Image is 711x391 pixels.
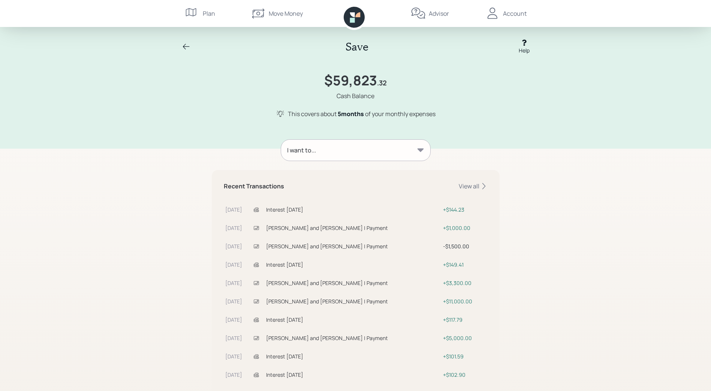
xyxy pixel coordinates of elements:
[287,146,316,155] div: I want to...
[346,40,368,53] h2: Save
[443,261,486,269] div: $149.41
[225,334,250,342] div: [DATE]
[266,242,440,250] div: [PERSON_NAME] and [PERSON_NAME] | Payment
[266,279,440,287] div: [PERSON_NAME] and [PERSON_NAME] | Payment
[443,334,486,342] div: $5,000.00
[225,279,250,287] div: [DATE]
[225,242,250,250] div: [DATE]
[224,183,284,190] h5: Recent Transactions
[266,352,440,360] div: Interest [DATE]
[266,224,440,232] div: [PERSON_NAME] and [PERSON_NAME] | Payment
[503,9,527,18] div: Account
[324,72,377,88] h1: $59,823
[225,352,250,360] div: [DATE]
[266,334,440,342] div: [PERSON_NAME] and [PERSON_NAME] | Payment
[377,79,387,87] h4: .32
[225,371,250,379] div: [DATE]
[337,91,374,100] div: Cash Balance
[429,9,449,18] div: Advisor
[443,206,486,213] div: $144.23
[443,316,486,324] div: $117.79
[266,316,440,324] div: Interest [DATE]
[459,182,488,190] div: View all
[443,224,486,232] div: $1,000.00
[443,279,486,287] div: $3,300.00
[338,110,364,118] span: 5 month s
[225,316,250,324] div: [DATE]
[266,261,440,269] div: Interest [DATE]
[203,9,215,18] div: Plan
[519,46,530,54] div: Help
[269,9,303,18] div: Move Money
[443,242,486,250] div: $1,500.00
[443,371,486,379] div: $102.90
[266,371,440,379] div: Interest [DATE]
[288,109,436,118] div: This covers about of your monthly expenses
[266,206,440,213] div: Interest [DATE]
[443,352,486,360] div: $101.59
[225,206,250,213] div: [DATE]
[225,297,250,305] div: [DATE]
[225,261,250,269] div: [DATE]
[266,297,440,305] div: [PERSON_NAME] and [PERSON_NAME] | Payment
[443,297,486,305] div: $11,000.00
[225,224,250,232] div: [DATE]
